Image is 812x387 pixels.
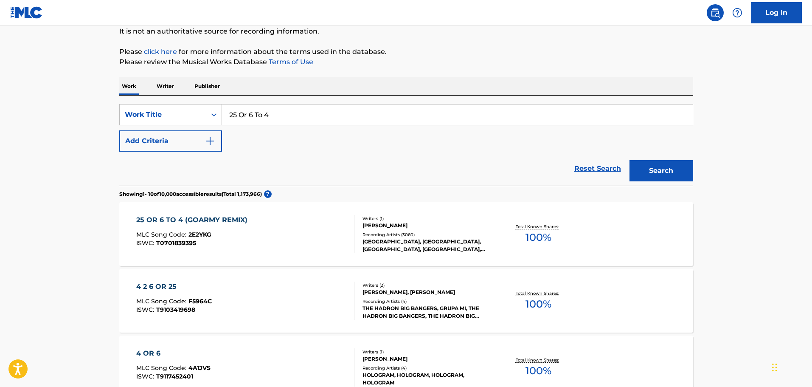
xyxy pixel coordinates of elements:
[264,190,272,198] span: ?
[136,215,252,225] div: 25 OR 6 TO 4 (GOARMY REMIX)
[154,77,177,95] p: Writer
[267,58,313,66] a: Terms of Use
[136,373,156,380] span: ISWC :
[629,160,693,181] button: Search
[136,231,188,238] span: MLC Song Code :
[144,48,177,56] a: click here
[362,371,491,387] div: HOLOGRAM, HOLOGRAM, HOLOGRAM, HOLOGRAM
[136,364,188,372] span: MLC Song Code :
[119,190,262,198] p: Showing 1 - 10 of 10,000 accessible results (Total 1,173,966 )
[188,297,212,305] span: F5964C
[707,4,724,21] a: Public Search
[362,238,491,253] div: [GEOGRAPHIC_DATA], [GEOGRAPHIC_DATA], [GEOGRAPHIC_DATA], [GEOGRAPHIC_DATA], [GEOGRAPHIC_DATA]
[525,363,551,379] span: 100 %
[362,355,491,363] div: [PERSON_NAME]
[136,306,156,314] span: ISWC :
[188,231,211,238] span: 2E2YKG
[156,373,193,380] span: T9117452401
[570,159,625,178] a: Reset Search
[516,223,561,230] p: Total Known Shares:
[751,2,802,23] a: Log In
[136,282,212,292] div: 4 2 6 OR 25
[156,306,195,314] span: T9103419698
[10,6,43,19] img: MLC Logo
[362,305,491,320] div: THE HADRON BIG BANGERS, GRUPA MI, THE HADRON BIG BANGERS, THE HADRON BIG BANGERS
[729,4,746,21] div: Help
[136,348,211,359] div: 4 OR 6
[525,297,551,312] span: 100 %
[362,215,491,222] div: Writers ( 1 )
[362,288,491,296] div: [PERSON_NAME], [PERSON_NAME]
[136,239,156,247] span: ISWC :
[119,57,693,67] p: Please review the Musical Works Database
[119,202,693,266] a: 25 OR 6 TO 4 (GOARMY REMIX)MLC Song Code:2E2YKGISWC:T0701839395Writers (1)[PERSON_NAME]Recording ...
[516,290,561,297] p: Total Known Shares:
[188,364,211,372] span: 4A1JVS
[119,104,693,186] form: Search Form
[156,239,196,247] span: T0701839395
[119,269,693,333] a: 4 2 6 OR 25MLC Song Code:F5964CISWC:T9103419698Writers (2)[PERSON_NAME], [PERSON_NAME]Recording A...
[192,77,222,95] p: Publisher
[710,8,720,18] img: search
[205,136,215,146] img: 9d2ae6d4665cec9f34b9.svg
[362,365,491,371] div: Recording Artists ( 4 )
[362,222,491,229] div: [PERSON_NAME]
[525,230,551,245] span: 100 %
[362,298,491,305] div: Recording Artists ( 4 )
[136,297,188,305] span: MLC Song Code :
[772,355,777,380] div: Drag
[125,110,201,120] div: Work Title
[362,282,491,288] div: Writers ( 2 )
[516,357,561,363] p: Total Known Shares:
[770,346,812,387] iframe: Chat Widget
[119,47,693,57] p: Please for more information about the terms used in the database.
[362,232,491,238] div: Recording Artists ( 3060 )
[362,349,491,355] div: Writers ( 1 )
[119,77,139,95] p: Work
[119,26,693,37] p: It is not an authoritative source for recording information.
[732,8,742,18] img: help
[119,130,222,152] button: Add Criteria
